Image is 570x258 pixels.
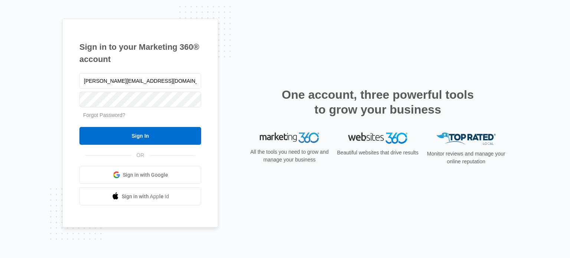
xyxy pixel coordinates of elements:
p: Beautiful websites that drive results [336,149,419,157]
p: All the tools you need to grow and manage your business [248,148,331,164]
img: Websites 360 [348,133,407,143]
a: Forgot Password? [83,112,125,118]
p: Monitor reviews and manage your online reputation [425,150,508,166]
input: Sign In [79,127,201,145]
input: Email [79,73,201,89]
img: Marketing 360 [260,133,319,143]
span: Sign in with Google [123,171,168,179]
a: Sign in with Apple Id [79,187,201,205]
span: Sign in with Apple Id [122,193,169,200]
h2: One account, three powerful tools to grow your business [279,87,476,117]
h1: Sign in to your Marketing 360® account [79,41,201,65]
a: Sign in with Google [79,166,201,184]
img: Top Rated Local [436,133,496,145]
span: OR [131,151,150,159]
